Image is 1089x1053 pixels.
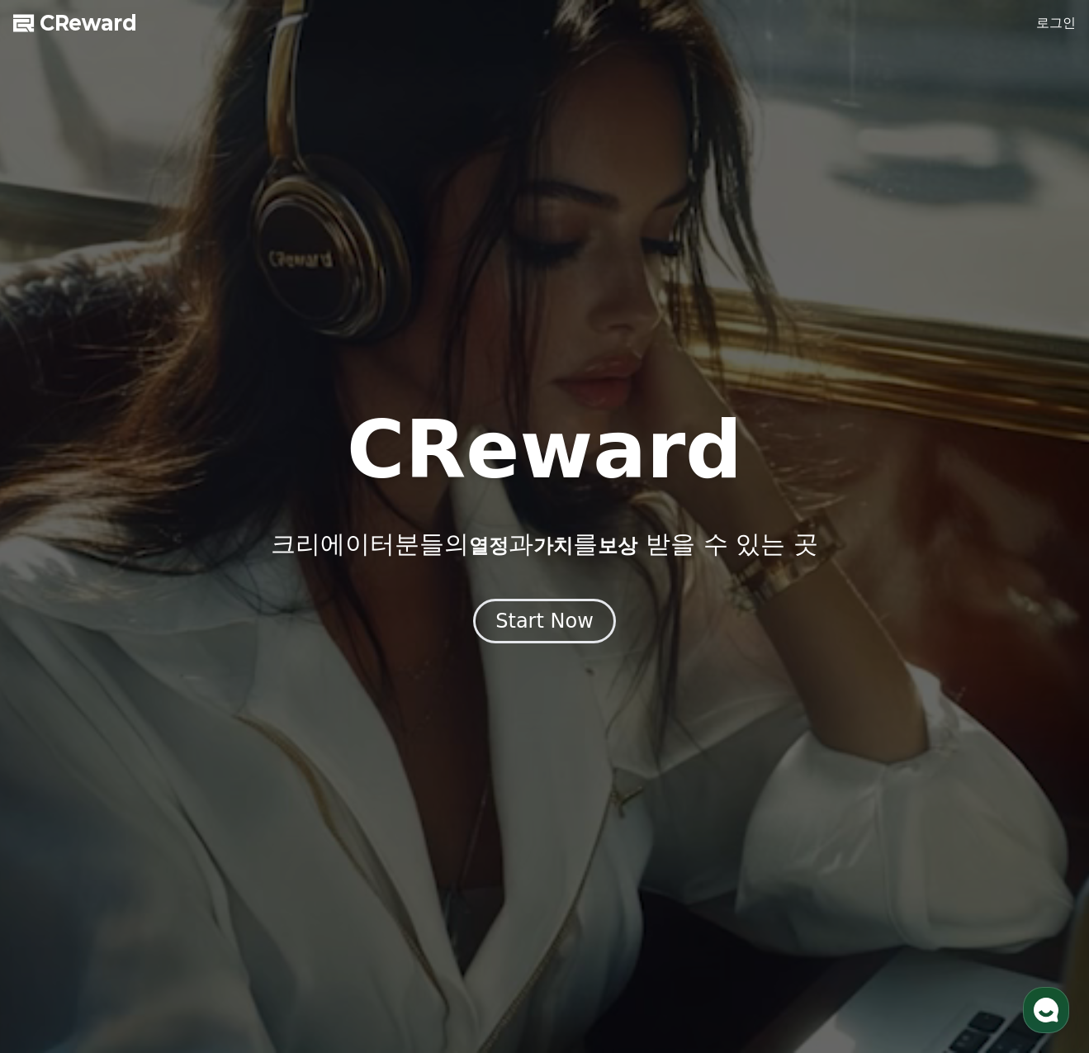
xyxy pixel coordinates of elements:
[473,599,616,643] button: Start Now
[495,608,594,634] div: Start Now
[473,615,616,631] a: Start Now
[13,10,137,36] a: CReward
[347,410,742,490] h1: CReward
[469,534,509,557] span: 열정
[598,534,637,557] span: 보상
[40,10,137,36] span: CReward
[533,534,573,557] span: 가치
[1036,13,1076,33] a: 로그인
[271,529,817,559] p: 크리에이터분들의 과 를 받을 수 있는 곳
